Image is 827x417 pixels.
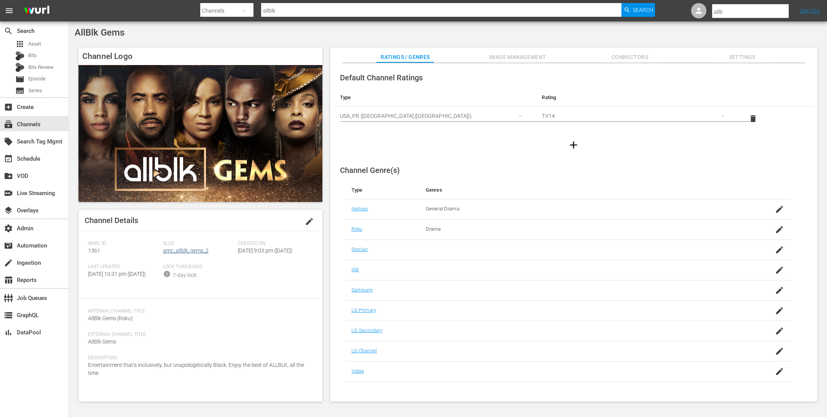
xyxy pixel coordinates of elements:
[351,348,377,353] a: LG Channel
[4,241,13,250] span: Automation
[744,109,762,128] button: delete
[340,73,423,82] span: Default Channel Ratings
[351,368,364,374] a: Vidaa
[536,88,738,107] th: Rating
[238,241,309,247] span: Created On:
[163,264,234,270] span: Lock Threshold:
[351,327,382,333] a: LG Secondary
[28,40,41,48] span: Asset
[85,216,138,225] span: Channel Details
[749,114,758,123] span: delete
[88,362,304,376] span: Entertainment that’s inclusively, but unapologetically Black. Enjoy the best of ALLBLK, all the t...
[4,120,13,129] span: Channels
[15,63,25,72] div: Bits Review
[300,212,319,231] button: edit
[78,65,322,202] img: AllBlk Gems
[340,166,400,175] span: Channel Genre(s)
[28,87,42,94] span: Series
[351,267,359,272] a: IAB
[15,51,25,60] div: Bits
[351,246,368,252] a: Sinclair
[28,64,54,71] span: Bits Review
[75,27,124,38] span: AllBlk Gems
[601,52,659,62] span: Connectors
[28,52,37,59] span: Bits
[351,307,376,313] a: LG Primary
[4,293,13,303] span: Job Queues
[334,88,536,107] th: Type
[88,339,116,345] span: AllBlk Gems
[4,224,13,233] span: Admin
[4,137,13,146] span: Search Tag Mgmt
[88,264,159,270] span: Last Updated:
[88,271,146,277] span: [DATE] 10:31 pm ([DATE])
[88,308,309,314] span: Internal Channel Title:
[4,171,13,181] span: VOD
[18,2,55,20] img: ans4CAIJ8jUAAAAAAAAAAAAAAAAAAAAAAAAgQb4GAAAAAAAAAAAAAAAAAAAAAAAAJMjXAAAAAAAAAAAAAAAAAAAAAAAAgAT5G...
[376,52,434,62] span: Ratings / Genres
[163,248,209,254] a: amc_allblk_gems_2
[15,39,25,49] span: Asset
[4,311,13,320] span: GraphQL
[4,154,13,163] span: Schedule
[340,105,530,127] div: USA_PR ([GEOGRAPHIC_DATA] ([GEOGRAPHIC_DATA]))
[15,86,25,95] span: Series
[334,88,814,130] table: simple table
[800,8,820,14] a: Sign Out
[489,52,546,62] span: Image Management
[163,241,234,247] span: Slug:
[4,275,13,285] span: Reports
[88,332,309,338] span: External Channel Title:
[78,47,322,65] h4: Channel Logo
[542,105,732,127] div: TV14
[5,6,14,15] span: menu
[351,206,368,212] a: Nielsen
[621,3,655,17] button: Search
[4,26,13,36] span: Search
[305,217,314,226] span: edit
[163,270,171,278] span: info
[88,355,309,361] span: Description:
[4,189,13,198] span: Live Streaming
[345,181,420,199] th: Type
[420,181,742,199] th: Genres
[4,206,13,215] span: Overlays
[88,241,159,247] span: Wurl ID:
[238,248,293,254] span: [DATE] 9:03 pm ([DATE])
[713,52,771,62] span: Settings
[633,3,653,17] span: Search
[351,287,373,293] a: Samsung
[88,248,100,254] span: 1361
[15,75,25,84] span: Episode
[4,328,13,337] span: DataPool
[4,258,13,267] span: Ingestion
[88,315,133,321] span: AllBlk Gems (Roku)
[4,103,13,112] span: Create
[173,271,197,279] div: 7-day lock
[28,75,46,83] span: Episode
[351,226,363,232] a: Roku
